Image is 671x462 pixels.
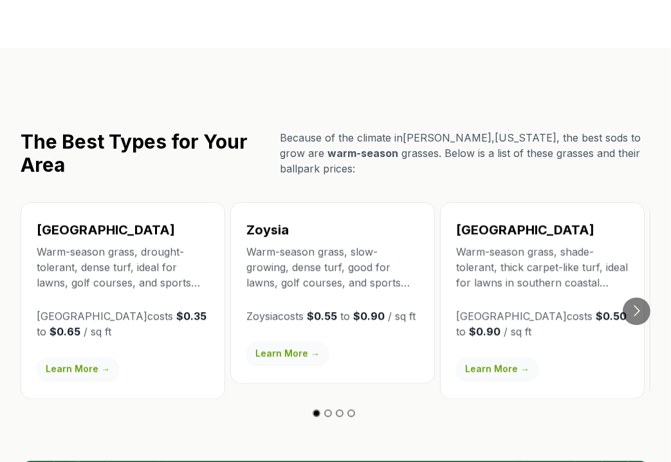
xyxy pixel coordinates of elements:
[456,357,538,380] a: Learn More →
[456,308,629,339] p: [GEOGRAPHIC_DATA] costs to / sq ft
[50,325,80,338] strong: $0.65
[623,297,650,325] button: Go to next slide
[456,221,629,239] h3: [GEOGRAPHIC_DATA]
[246,244,419,290] p: Warm-season grass, slow-growing, dense turf, good for lawns, golf courses, and sports fields
[336,409,344,417] button: Go to slide 3
[324,409,332,417] button: Go to slide 2
[246,342,329,365] a: Learn More →
[456,244,629,290] p: Warm-season grass, shade-tolerant, thick carpet-like turf, ideal for lawns in southern coastal re...
[37,308,209,339] p: [GEOGRAPHIC_DATA] costs to / sq ft
[596,310,627,322] strong: $0.50
[307,310,337,322] strong: $0.55
[37,357,119,380] a: Learn More →
[246,308,419,324] p: Zoysia costs to / sq ft
[176,310,207,322] strong: $0.35
[280,130,650,176] p: Because of the climate in [PERSON_NAME] , [US_STATE] , the best sods to grow are grasses. Below i...
[21,130,270,176] h2: The Best Types for Your Area
[347,409,355,417] button: Go to slide 4
[327,147,398,160] span: warm-season
[469,325,501,338] strong: $0.90
[246,221,419,239] h3: Zoysia
[353,310,385,322] strong: $0.90
[313,409,320,417] button: Go to slide 1
[37,244,209,290] p: Warm-season grass, drought-tolerant, dense turf, ideal for lawns, golf courses, and sports fields
[37,221,209,239] h3: [GEOGRAPHIC_DATA]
